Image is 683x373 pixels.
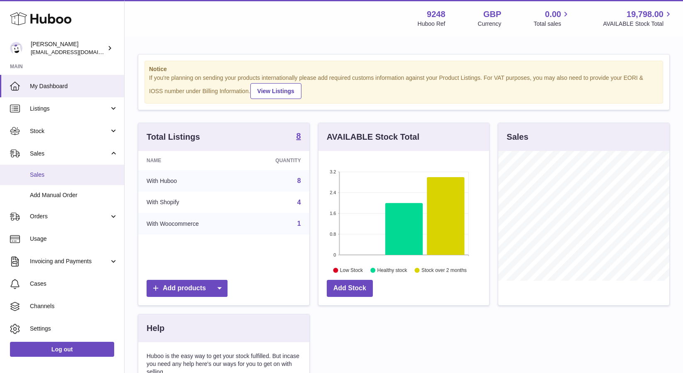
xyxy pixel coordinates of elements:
[31,40,105,56] div: [PERSON_NAME]
[30,105,109,113] span: Listings
[478,20,502,28] div: Currency
[138,192,244,213] td: With Shopify
[149,65,659,73] strong: Notice
[138,170,244,192] td: With Huboo
[10,342,114,357] a: Log out
[327,131,419,143] h3: AVAILABLE Stock Total
[507,131,528,143] h3: Sales
[30,280,118,288] span: Cases
[603,20,673,28] span: AVAILABLE Stock Total
[297,220,301,227] a: 1
[30,150,109,158] span: Sales
[330,190,336,195] text: 2.4
[330,169,336,174] text: 3.2
[534,20,570,28] span: Total sales
[10,42,22,54] img: hello@fjor.life
[297,177,301,184] a: 8
[30,82,118,90] span: My Dashboard
[418,20,446,28] div: Huboo Ref
[30,302,118,310] span: Channels
[31,49,122,55] span: [EMAIL_ADDRESS][DOMAIN_NAME]
[603,9,673,28] a: 19,798.00 AVAILABLE Stock Total
[30,191,118,199] span: Add Manual Order
[147,323,164,334] h3: Help
[297,199,301,206] a: 4
[330,211,336,216] text: 1.6
[296,132,301,140] strong: 8
[149,74,659,99] div: If you're planning on sending your products internationally please add required customs informati...
[377,267,407,273] text: Healthy stock
[296,132,301,142] a: 8
[330,232,336,237] text: 0.8
[244,151,309,170] th: Quantity
[30,171,118,179] span: Sales
[30,257,109,265] span: Invoicing and Payments
[138,151,244,170] th: Name
[333,252,336,257] text: 0
[545,9,561,20] span: 0.00
[250,83,301,99] a: View Listings
[30,212,109,220] span: Orders
[138,213,244,235] td: With Woocommerce
[340,267,363,273] text: Low Stock
[534,9,570,28] a: 0.00 Total sales
[627,9,663,20] span: 19,798.00
[483,9,501,20] strong: GBP
[421,267,467,273] text: Stock over 2 months
[30,235,118,243] span: Usage
[327,280,373,297] a: Add Stock
[30,127,109,135] span: Stock
[427,9,446,20] strong: 9248
[147,131,200,143] h3: Total Listings
[147,280,228,297] a: Add products
[30,325,118,333] span: Settings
